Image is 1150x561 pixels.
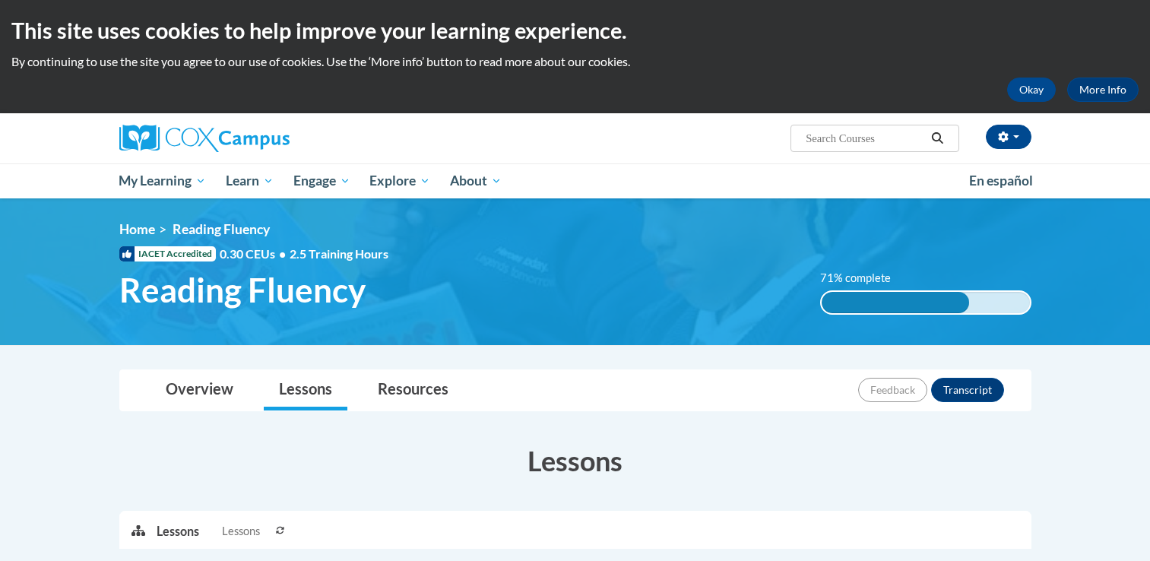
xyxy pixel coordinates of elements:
button: Account Settings [986,125,1031,149]
a: About [440,163,512,198]
span: Lessons [222,523,260,540]
h3: Lessons [119,442,1031,480]
p: Lessons [157,523,199,540]
button: Feedback [858,378,927,402]
a: My Learning [109,163,217,198]
a: Explore [360,163,440,198]
div: 71% complete [822,292,969,313]
span: Explore [369,172,430,190]
input: Search Courses [804,129,926,147]
a: Resources [363,370,464,410]
span: My Learning [119,172,206,190]
a: Lessons [264,370,347,410]
img: Cox Campus [119,125,290,152]
span: Learn [226,172,274,190]
label: 71% complete [820,270,908,287]
button: Search [926,129,949,147]
a: Engage [284,163,360,198]
span: About [450,172,502,190]
a: Home [119,221,155,237]
a: Overview [150,370,249,410]
a: Cox Campus [119,125,408,152]
span: En español [969,173,1033,189]
span: Reading Fluency [119,270,366,310]
p: By continuing to use the site you agree to our use of cookies. Use the ‘More info’ button to read... [11,53,1139,70]
button: Okay [1007,78,1056,102]
span: 2.5 Training Hours [290,246,388,261]
span: IACET Accredited [119,246,216,261]
a: En español [959,165,1043,197]
div: Main menu [97,163,1054,198]
span: Reading Fluency [173,221,270,237]
a: Learn [216,163,284,198]
span: • [279,246,286,261]
span: Engage [293,172,350,190]
h2: This site uses cookies to help improve your learning experience. [11,15,1139,46]
span: 0.30 CEUs [220,246,290,262]
a: More Info [1067,78,1139,102]
button: Transcript [931,378,1004,402]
